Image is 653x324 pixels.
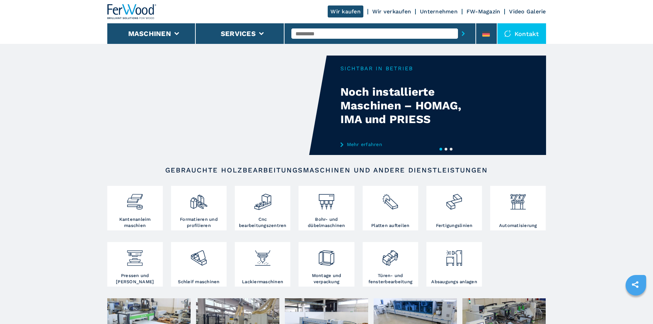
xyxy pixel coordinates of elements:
[445,188,463,211] img: linee_di_produzione_2.png
[426,242,482,287] a: Absaugungs anlagen
[328,5,363,17] a: Wir kaufen
[445,244,463,267] img: aspirazione_1.png
[128,29,171,38] button: Maschinen
[436,223,473,229] h3: Fertigungslinien
[190,188,208,211] img: squadratrici_2.png
[381,188,399,211] img: sezionatrici_2.png
[299,186,354,230] a: Bohr- und dübelmaschinen
[221,29,256,38] button: Services
[627,276,644,293] a: sharethis
[340,142,475,147] a: Mehr erfahren
[190,244,208,267] img: levigatrici_2.png
[372,8,411,15] a: Wir verkaufen
[107,56,327,155] video: Your browser does not support the video tag.
[235,186,290,230] a: Cnc bearbeitungszentren
[431,279,477,285] h3: Absaugungs anlagen
[364,273,416,285] h3: Türen- und fensterbearbeitung
[497,23,546,44] div: Kontakt
[317,244,336,267] img: montaggio_imballaggio_2.png
[107,186,163,230] a: Kantenanleim maschien
[107,242,163,287] a: Pressen und [PERSON_NAME]
[467,8,500,15] a: FW-Magazin
[624,293,648,319] iframe: Chat
[254,244,272,267] img: verniciatura_1.png
[509,188,527,211] img: automazione.png
[171,242,227,287] a: Schleif maschinen
[109,216,161,229] h3: Kantenanleim maschien
[499,223,537,229] h3: Automatisierung
[458,26,469,41] button: submit-button
[109,273,161,285] h3: Pressen und [PERSON_NAME]
[129,166,524,174] h2: Gebrauchte Holzbearbeitungsmaschinen und andere Dienstleistungen
[490,186,546,230] a: Automatisierung
[509,8,546,15] a: Video Galerie
[300,216,352,229] h3: Bohr- und dübelmaschinen
[107,4,157,19] img: Ferwood
[504,30,511,37] img: Kontakt
[317,188,336,211] img: foratrici_inseritrici_2.png
[237,216,289,229] h3: Cnc bearbeitungszentren
[126,244,144,267] img: pressa-strettoia.png
[439,148,442,151] button: 1
[450,148,452,151] button: 3
[445,148,447,151] button: 2
[242,279,283,285] h3: Lackiermaschinen
[178,279,219,285] h3: Schleif maschinen
[371,223,409,229] h3: Platten aufteilen
[235,242,290,287] a: Lackiermaschinen
[173,216,225,229] h3: Formatieren und profilieren
[171,186,227,230] a: Formatieren und profilieren
[254,188,272,211] img: centro_di_lavoro_cnc_2.png
[126,188,144,211] img: bordatrici_1.png
[363,242,418,287] a: Türen- und fensterbearbeitung
[426,186,482,230] a: Fertigungslinien
[420,8,458,15] a: Unternehmen
[381,244,399,267] img: lavorazione_porte_finestre_2.png
[300,273,352,285] h3: Montage und verpackung
[363,186,418,230] a: Platten aufteilen
[299,242,354,287] a: Montage und verpackung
